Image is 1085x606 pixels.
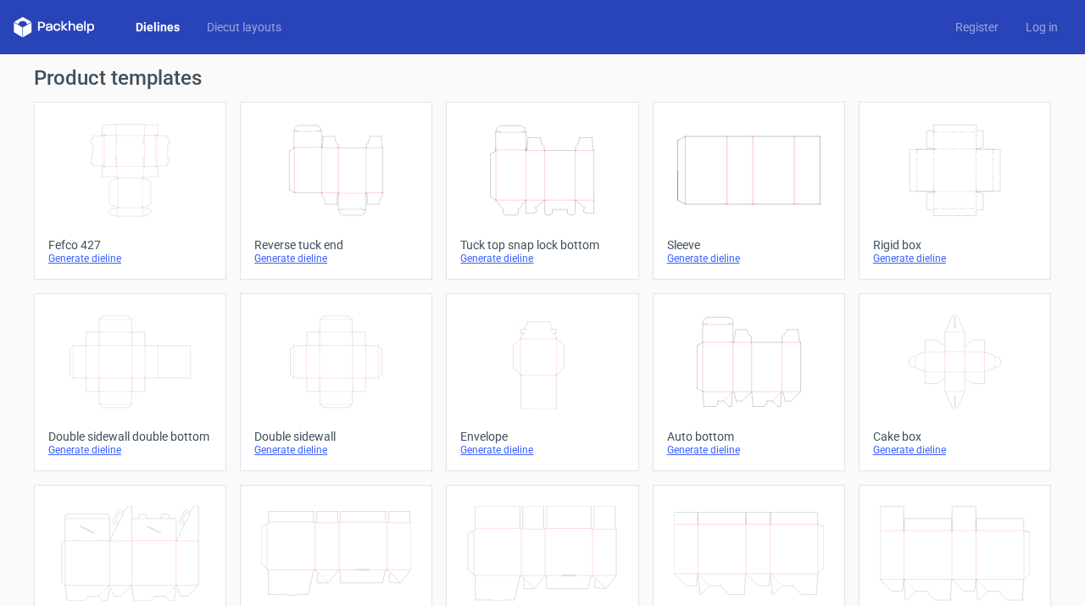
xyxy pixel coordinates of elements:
[460,252,624,265] div: Generate dieline
[34,293,226,471] a: Double sidewall double bottomGenerate dieline
[859,293,1051,471] a: Cake boxGenerate dieline
[460,430,624,443] div: Envelope
[254,238,418,252] div: Reverse tuck end
[254,252,418,265] div: Generate dieline
[873,238,1037,252] div: Rigid box
[1012,19,1071,36] a: Log in
[667,443,831,457] div: Generate dieline
[48,443,212,457] div: Generate dieline
[873,252,1037,265] div: Generate dieline
[873,430,1037,443] div: Cake box
[446,102,638,280] a: Tuck top snap lock bottomGenerate dieline
[667,238,831,252] div: Sleeve
[240,293,432,471] a: Double sidewallGenerate dieline
[240,102,432,280] a: Reverse tuck endGenerate dieline
[122,19,193,36] a: Dielines
[48,238,212,252] div: Fefco 427
[460,443,624,457] div: Generate dieline
[254,443,418,457] div: Generate dieline
[653,293,845,471] a: Auto bottomGenerate dieline
[48,252,212,265] div: Generate dieline
[446,293,638,471] a: EnvelopeGenerate dieline
[667,430,831,443] div: Auto bottom
[34,68,1051,88] h1: Product templates
[653,102,845,280] a: SleeveGenerate dieline
[942,19,1012,36] a: Register
[873,443,1037,457] div: Generate dieline
[460,238,624,252] div: Tuck top snap lock bottom
[193,19,295,36] a: Diecut layouts
[34,102,226,280] a: Fefco 427Generate dieline
[859,102,1051,280] a: Rigid boxGenerate dieline
[667,252,831,265] div: Generate dieline
[254,430,418,443] div: Double sidewall
[48,430,212,443] div: Double sidewall double bottom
